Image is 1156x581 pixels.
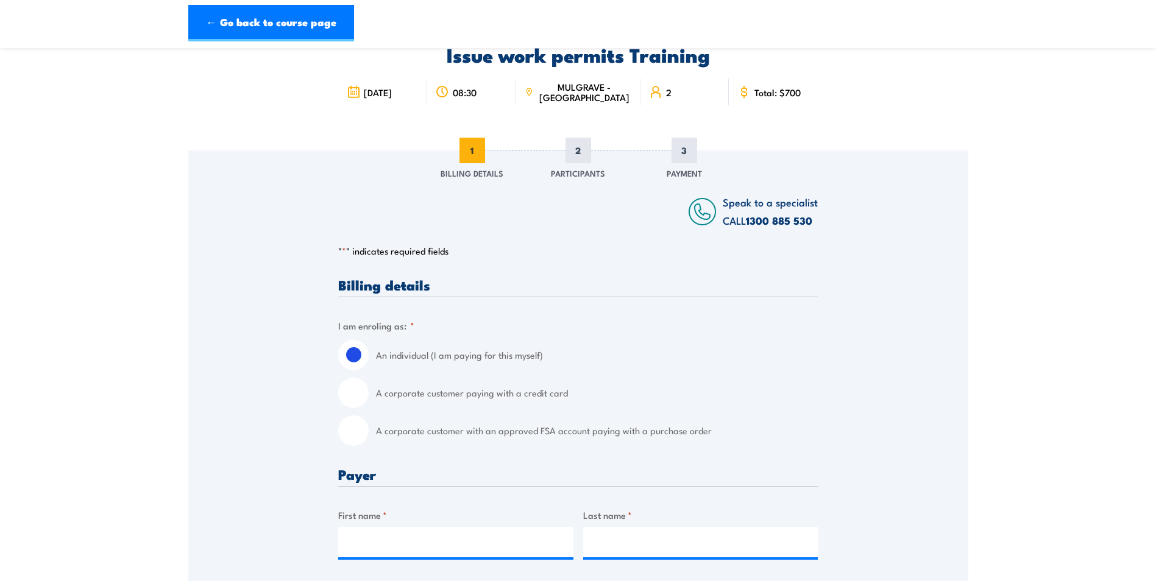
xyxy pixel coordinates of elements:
p: " " indicates required fields [338,245,818,257]
span: Participants [551,167,605,179]
span: 08:30 [453,87,477,97]
label: An individual (I am paying for this myself) [376,340,818,370]
span: MULGRAVE - [GEOGRAPHIC_DATA] [537,82,632,102]
h3: Payer [338,467,818,481]
a: ← Go back to course page [188,5,354,41]
h2: Issue work permits Training [338,46,818,63]
span: Speak to a specialist CALL [723,194,818,228]
span: Total: $700 [754,87,801,97]
a: 1300 885 530 [746,213,812,228]
h3: Billing details [338,278,818,292]
span: Billing Details [441,167,503,179]
legend: I am enroling as: [338,319,414,333]
span: 2 [566,138,591,163]
label: A corporate customer with an approved FSA account paying with a purchase order [376,415,818,446]
span: 2 [666,87,672,97]
label: First name [338,508,573,522]
label: A corporate customer paying with a credit card [376,378,818,408]
span: [DATE] [364,87,392,97]
label: Last name [583,508,818,522]
span: Payment [667,167,702,179]
span: 3 [672,138,697,163]
span: 1 [459,138,485,163]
